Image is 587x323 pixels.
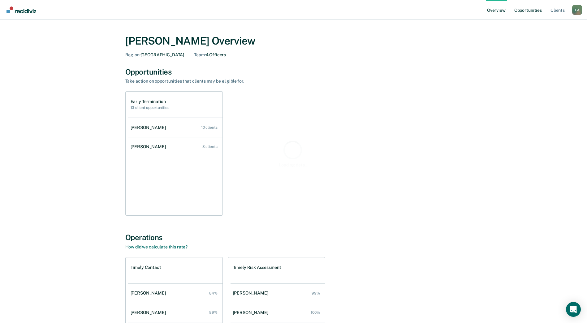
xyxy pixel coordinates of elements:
a: [PERSON_NAME] 100% [231,304,325,321]
div: Opportunities [125,67,462,76]
div: 99% [312,291,320,295]
button: Profile dropdown button [572,5,582,15]
div: E A [572,5,582,15]
div: [PERSON_NAME] Overview [125,35,462,47]
h2: 13 client opportunities [131,106,169,110]
div: [PERSON_NAME] [131,310,168,315]
div: [GEOGRAPHIC_DATA] [125,52,184,58]
div: [PERSON_NAME] [131,125,168,130]
div: [PERSON_NAME] [233,310,271,315]
a: How did we calculate this rate? [125,244,188,249]
h1: Early Termination [131,99,169,104]
div: 10 clients [201,125,218,130]
h1: Timely Risk Assessment [233,265,281,270]
span: Team : [194,52,205,57]
h1: Timely Contact [131,265,161,270]
a: [PERSON_NAME] 99% [231,284,325,302]
div: Take action on opportunities that clients may be eligible for. [125,79,342,84]
span: Region : [125,52,140,57]
div: [PERSON_NAME] [131,144,168,149]
div: 89% [209,310,218,315]
div: 3 clients [202,144,218,149]
div: [PERSON_NAME] [131,291,168,296]
div: Open Intercom Messenger [566,302,581,317]
div: [PERSON_NAME] [233,291,271,296]
div: 84% [209,291,218,295]
a: [PERSON_NAME] 84% [128,284,222,302]
a: [PERSON_NAME] 3 clients [128,138,222,156]
div: 100% [311,310,320,315]
div: Operations [125,233,462,242]
a: [PERSON_NAME] 89% [128,304,222,321]
img: Recidiviz [6,6,36,13]
div: 4 Officers [194,52,226,58]
a: [PERSON_NAME] 10 clients [128,119,222,136]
